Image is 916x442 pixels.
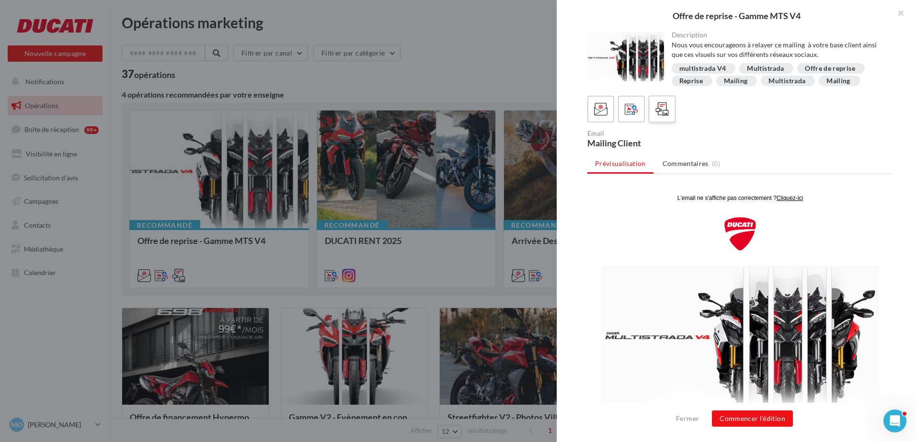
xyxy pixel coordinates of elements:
[572,11,901,20] div: Offre de reprise - Gamme MTS V4
[712,410,793,427] button: Commencer l'édition
[672,413,703,424] button: Fermer
[672,32,886,38] div: Description
[14,77,292,215] img: Visuel_Offre_Remise_MTS_Emailing.jpg
[663,159,709,168] span: Commentaires
[747,65,784,72] div: Multistrada
[712,160,720,167] span: (0)
[805,65,855,72] div: Offre de reprise
[189,5,216,12] a: Cliquez-ici
[679,65,726,72] div: multistrada V4
[672,40,886,59] div: Nous vous encourageons à relayer ce mailing à votre base client ainsi que ces visuels sur vos dif...
[587,130,736,137] div: Email
[724,77,747,85] div: Mailing
[826,77,850,85] div: Mailing
[768,77,805,85] div: Multistrada
[679,77,703,85] div: Reprise
[136,27,170,62] img: Ducati_Shield_2D_W.png
[587,139,736,147] div: Mailing Client
[883,409,906,432] iframe: Intercom live chat
[90,5,189,12] span: L'email ne s'affiche pas correctement ?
